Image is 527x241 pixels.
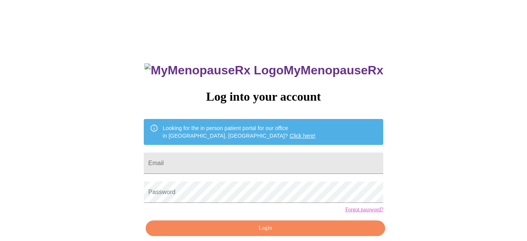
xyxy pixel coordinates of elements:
[345,207,383,213] a: Forgot password?
[163,121,316,143] div: Looking for the in person patient portal for our office in [GEOGRAPHIC_DATA], [GEOGRAPHIC_DATA]?
[290,133,316,139] a: Click here!
[145,63,283,77] img: MyMenopauseRx Logo
[154,223,376,233] span: Login
[146,220,385,236] button: Login
[145,63,383,77] h3: MyMenopauseRx
[144,90,383,104] h3: Log into your account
